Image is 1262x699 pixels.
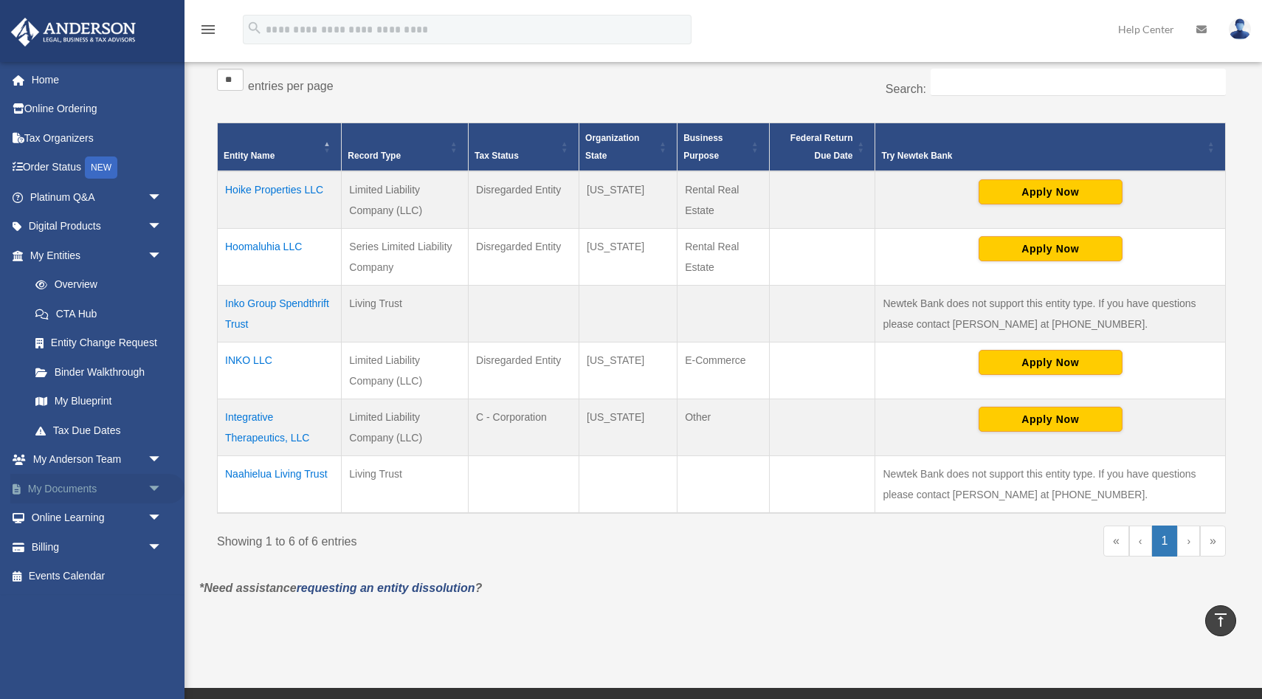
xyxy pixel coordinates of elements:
[248,80,334,92] label: entries per page
[579,123,677,172] th: Organization State: Activate to sort
[1229,18,1251,40] img: User Pic
[148,503,177,534] span: arrow_drop_down
[21,357,177,387] a: Binder Walkthrough
[218,456,342,514] td: Naahielua Living Trust
[1129,526,1152,557] a: Previous
[85,156,117,179] div: NEW
[342,342,469,399] td: Limited Liability Company (LLC)
[10,94,185,124] a: Online Ordering
[10,65,185,94] a: Home
[469,171,579,229] td: Disregarded Entity
[148,182,177,213] span: arrow_drop_down
[677,399,770,456] td: Other
[1205,605,1236,636] a: vertical_align_top
[579,342,677,399] td: [US_STATE]
[683,133,723,161] span: Business Purpose
[790,133,853,161] span: Federal Return Due Date
[10,123,185,153] a: Tax Organizers
[10,532,185,562] a: Billingarrow_drop_down
[579,399,677,456] td: [US_STATE]
[10,241,177,270] a: My Entitiesarrow_drop_down
[979,179,1123,204] button: Apply Now
[1177,526,1200,557] a: Next
[21,328,177,358] a: Entity Change Request
[1103,526,1129,557] a: First
[342,229,469,286] td: Series Limited Liability Company
[469,123,579,172] th: Tax Status: Activate to sort
[469,342,579,399] td: Disregarded Entity
[585,133,639,161] span: Organization State
[579,229,677,286] td: [US_STATE]
[979,236,1123,261] button: Apply Now
[875,123,1226,172] th: Try Newtek Bank : Activate to sort
[677,171,770,229] td: Rental Real Estate
[10,562,185,591] a: Events Calendar
[677,229,770,286] td: Rental Real Estate
[297,582,475,594] a: requesting an entity dissolution
[199,582,482,594] em: *Need assistance ?
[199,26,217,38] a: menu
[21,299,177,328] a: CTA Hub
[475,151,519,161] span: Tax Status
[875,286,1226,342] td: Newtek Bank does not support this entity type. If you have questions please contact [PERSON_NAME]...
[342,123,469,172] th: Record Type: Activate to sort
[348,151,401,161] span: Record Type
[10,153,185,183] a: Order StatusNEW
[148,532,177,562] span: arrow_drop_down
[579,171,677,229] td: [US_STATE]
[1152,526,1178,557] a: 1
[148,241,177,271] span: arrow_drop_down
[342,456,469,514] td: Living Trust
[886,83,926,95] label: Search:
[10,474,185,503] a: My Documentsarrow_drop_down
[979,350,1123,375] button: Apply Now
[218,171,342,229] td: Hoike Properties LLC
[199,21,217,38] i: menu
[21,387,177,416] a: My Blueprint
[469,229,579,286] td: Disregarded Entity
[1200,526,1226,557] a: Last
[10,212,185,241] a: Digital Productsarrow_drop_down
[677,123,770,172] th: Business Purpose: Activate to sort
[342,171,469,229] td: Limited Liability Company (LLC)
[218,123,342,172] th: Entity Name: Activate to invert sorting
[677,342,770,399] td: E-Commerce
[217,526,711,552] div: Showing 1 to 6 of 6 entries
[218,286,342,342] td: Inko Group Spendthrift Trust
[148,212,177,242] span: arrow_drop_down
[881,147,1203,165] div: Try Newtek Bank
[224,151,275,161] span: Entity Name
[10,182,185,212] a: Platinum Q&Aarrow_drop_down
[1212,611,1230,629] i: vertical_align_top
[10,503,185,533] a: Online Learningarrow_drop_down
[148,474,177,504] span: arrow_drop_down
[342,399,469,456] td: Limited Liability Company (LLC)
[246,20,263,36] i: search
[770,123,875,172] th: Federal Return Due Date: Activate to sort
[7,18,140,47] img: Anderson Advisors Platinum Portal
[21,416,177,445] a: Tax Due Dates
[218,229,342,286] td: Hoomaluhia LLC
[469,399,579,456] td: C - Corporation
[218,399,342,456] td: Integrative Therapeutics, LLC
[218,342,342,399] td: INKO LLC
[875,456,1226,514] td: Newtek Bank does not support this entity type. If you have questions please contact [PERSON_NAME]...
[979,407,1123,432] button: Apply Now
[148,445,177,475] span: arrow_drop_down
[10,445,185,475] a: My Anderson Teamarrow_drop_down
[21,270,170,300] a: Overview
[342,286,469,342] td: Living Trust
